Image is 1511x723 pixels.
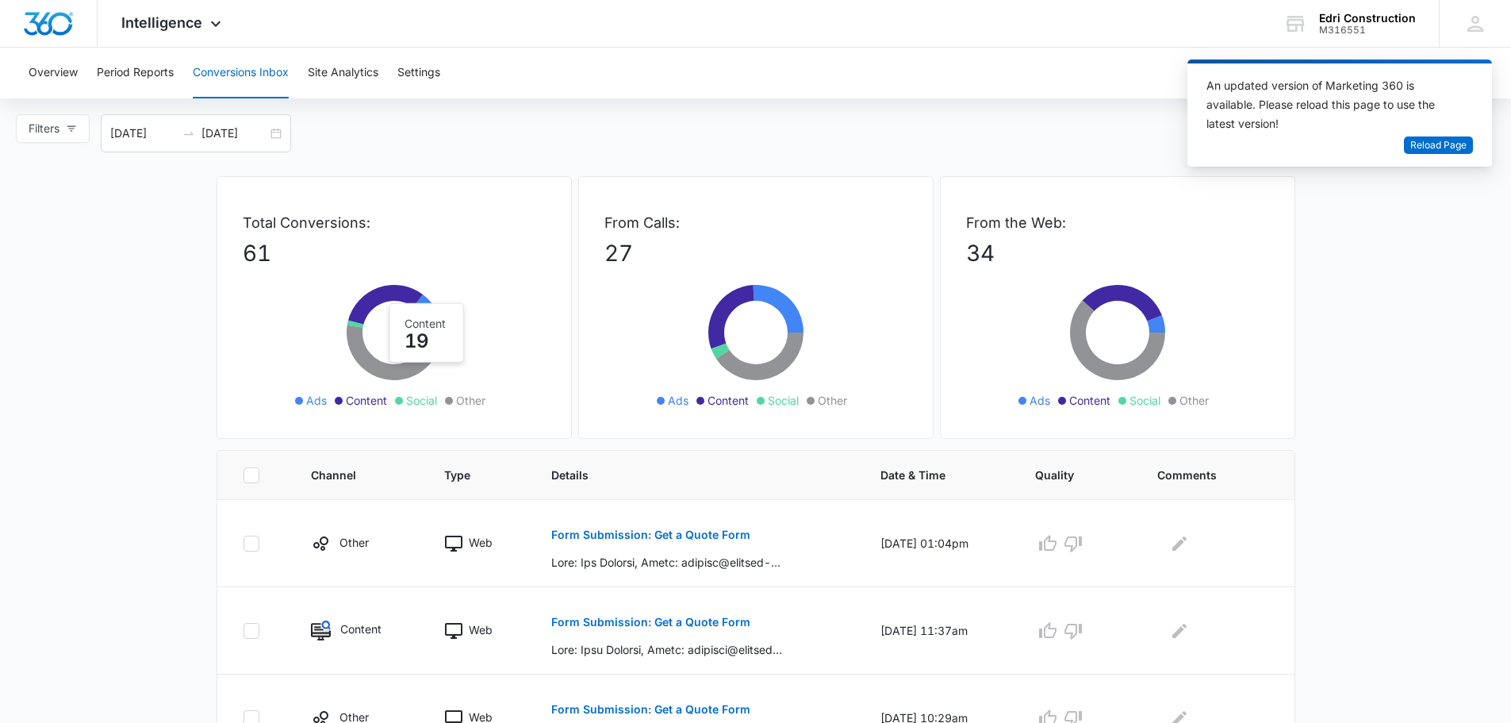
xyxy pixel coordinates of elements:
[182,127,195,140] span: to
[551,603,750,641] button: Form Submission: Get a Quote Form
[1129,392,1160,409] span: Social
[1167,618,1192,644] button: Edit Comments
[966,237,1269,270] p: 34
[551,516,750,554] button: Form Submission: Get a Quote Form
[1157,467,1245,483] span: Comments
[243,212,546,233] p: Total Conversions:
[604,237,907,270] p: 27
[1319,25,1416,36] div: account id
[818,392,847,409] span: Other
[551,554,782,571] p: Lore: Ips Dolorsi, Ametc: adipisc@elitsed-doeiusmodt.inc, Utlab: 0363534252, Etdo Magnaal(e) Adm ...
[1030,392,1050,409] span: Ads
[346,392,387,409] span: Content
[861,500,1016,587] td: [DATE] 01:04pm
[1410,138,1467,153] span: Reload Page
[708,392,749,409] span: Content
[551,529,750,540] p: Form Submission: Get a Quote Form
[469,534,493,551] p: Web
[311,467,383,483] span: Channel
[768,392,799,409] span: Social
[339,534,369,551] p: Other
[1035,467,1096,483] span: Quality
[110,125,176,142] input: Start date
[340,621,382,637] p: Content
[308,48,378,98] button: Site Analytics
[306,392,327,409] span: Ads
[1404,137,1473,155] button: Reload Page
[1206,76,1454,133] div: An updated version of Marketing 360 is available. Please reload this page to use the latest version!
[880,467,974,483] span: Date & Time
[243,237,546,270] p: 61
[29,48,78,98] button: Overview
[444,467,490,483] span: Type
[551,641,782,658] p: Lore: Ipsu Dolorsi, Ametc: adipisci@elitseddoeiusmod.tem, Incid: 6795416940, Utla Etdolor(m) Ali ...
[193,48,289,98] button: Conversions Inbox
[551,704,750,715] p: Form Submission: Get a Quote Form
[551,467,819,483] span: Details
[966,212,1269,233] p: From the Web:
[456,392,485,409] span: Other
[1167,531,1192,556] button: Edit Comments
[469,621,493,638] p: Web
[201,125,267,142] input: End date
[397,48,440,98] button: Settings
[1069,392,1110,409] span: Content
[1179,392,1209,409] span: Other
[182,127,195,140] span: swap-right
[861,587,1016,675] td: [DATE] 11:37am
[97,48,174,98] button: Period Reports
[668,392,688,409] span: Ads
[1319,12,1416,25] div: account name
[29,120,59,137] span: Filters
[16,114,90,143] button: Filters
[121,14,202,31] span: Intelligence
[604,212,907,233] p: From Calls:
[406,392,437,409] span: Social
[551,617,750,628] p: Form Submission: Get a Quote Form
